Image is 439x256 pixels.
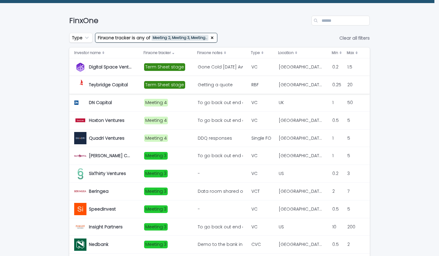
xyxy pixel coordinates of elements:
tr: SpeedinvestSpeedinvest Meeting 3- VC[GEOGRAPHIC_DATA][GEOGRAPHIC_DATA] 0.50.5 55 [69,200,370,218]
p: 0.5 [332,117,340,123]
p: 1 [332,134,335,141]
span: Clear all filters [339,36,370,40]
p: 200 [347,223,357,230]
p: 0.25 [332,81,342,87]
p: US [279,223,285,230]
p: [GEOGRAPHIC_DATA] [279,205,324,212]
div: Meeting 3 [144,205,168,213]
p: London, Barcelona, Berlin [279,152,324,158]
p: Finxone notes [197,49,223,56]
tr: NedbankNedbank Meeting 3Demo to the bank in next couple of weeks [DATE] CVC[GEOGRAPHIC_DATA][GEOG... [69,236,370,254]
p: Quadri Ventures [89,134,126,141]
p: 5 [347,117,351,123]
div: Meeting 4 [144,117,168,124]
p: 0.5 [332,241,340,247]
p: 20 [347,81,354,87]
p: Digital Space Ventures [89,63,134,70]
p: 5 [347,205,351,212]
div: Meeting 3 [144,170,168,177]
div: Data room shared on the [DATE] MV checked in [DATE] Met again on the [DATE] [198,189,242,194]
div: To go back out end of July Waiting for result from dealflow meeting [DATE] [198,224,242,230]
tr: Hoxton VenturesHoxton Ventures Meeting 4To go back out end of July Next steps on Pipeline, journe... [69,111,370,129]
p: Finxone tracker [143,49,171,56]
button: Finxone tracker [95,33,217,43]
div: - [198,207,200,212]
p: Single FO [251,136,274,141]
p: 0.2 [332,63,340,70]
tr: Insight PartnersInsight Partners Meeting 3To go back out end of July Waiting for result from deal... [69,218,370,236]
p: VCT [251,189,274,194]
p: 3 [347,170,351,176]
div: Demo to the bank in next couple of weeks [DATE] [198,242,242,247]
tr: Teybridge CapitalTeybridge Capital Term Sheet stageGetting a quote RBF[GEOGRAPHIC_DATA][GEOGRAPHI... [69,76,370,94]
div: To go back out end of July Meeting scheduled [DATE] [198,100,242,105]
p: Beringea [89,188,110,194]
p: Speedinvest [89,205,117,212]
div: - [198,171,200,176]
p: 1 [332,99,335,105]
p: [GEOGRAPHIC_DATA] [279,81,324,87]
button: Type [69,33,93,43]
p: 5 [347,134,351,141]
p: VC [251,64,274,70]
p: Min [332,49,338,56]
p: [GEOGRAPHIC_DATA] [279,134,324,141]
p: RBF [251,82,274,87]
div: Meeting 3 [144,188,168,195]
p: 2 [332,188,336,194]
p: 2 [347,241,351,247]
h1: FinxOne [69,16,309,25]
p: Hoxton Ventures [89,117,126,123]
div: Getting a quote [198,82,233,87]
tr: SixThirty VenturesSixThirty Ventures Meeting 3- VCUSUS 0.20.2 33 [69,165,370,183]
tr: Quadri VenturesQuadri Ventures Meeting 4DDQ responses Single FO[GEOGRAPHIC_DATA][GEOGRAPHIC_DATA]... [69,129,370,147]
p: [GEOGRAPHIC_DATA] [279,117,324,123]
div: Meeting 3 [144,223,168,231]
tr: Digital Space VenturesDigital Space Ventures Term Sheet stageGone Cold [DATE] Awaiting Brochure t... [69,58,370,76]
p: CVC [251,242,274,247]
p: 0.5 [332,205,340,212]
div: Gone Cold [DATE] Awaiting Brochure to circulate to customers of his. [198,64,242,70]
p: US [279,170,285,176]
p: Insight Partners [89,223,124,230]
p: VC [251,207,274,212]
p: 0.2 [332,170,340,176]
p: VC [251,118,274,123]
div: To go back out end of July Next steps on Pipeline, journey of a customer, thought excercise on ho... [198,118,242,123]
p: 10 [332,223,338,230]
tr: BeringeaBeringea Meeting 3Data room shared on the [DATE] MV checked in [DATE] Met again on the [D... [69,182,370,200]
p: 50 [347,99,354,105]
p: Location [278,49,294,56]
div: To go back out end of July Meeting 1 went well, awaiting feedback. We will move to Meeting 2- wit... [198,153,242,158]
p: [GEOGRAPHIC_DATA] [279,188,324,194]
div: Term Sheet stage [144,81,185,89]
div: Meeting 3 [144,241,168,248]
div: DDQ responses [198,136,232,141]
p: Max [347,49,354,56]
p: Nedbank [89,241,110,247]
div: Meeting 4 [144,99,168,107]
p: 1.5 [347,63,353,70]
tr: DN CapitalDN Capital Meeting 4To go back out end of July Meeting scheduled [DATE] VCUKUK 11 5050 [69,94,370,111]
button: Clear all filters [337,33,370,43]
div: Meeting 4 [144,134,168,142]
p: Type [251,49,260,56]
p: VC [251,100,274,105]
p: 5 [347,152,351,158]
p: [GEOGRAPHIC_DATA] [279,241,324,247]
p: VC [251,153,274,158]
div: Meeting 3 [144,152,168,160]
p: DN Capital [89,99,113,105]
p: 1 [332,152,335,158]
p: SixThirty Ventures [89,170,127,176]
input: Search [311,16,370,25]
div: Term Sheet stage [144,63,185,71]
p: VC [251,224,274,230]
p: London, Berlin, Vienna, Zurich [279,63,324,70]
tr: [PERSON_NAME] Capital[PERSON_NAME] Capital Meeting 3To go back out end of July Meeting 1 went wel... [69,147,370,165]
p: UK [279,99,285,105]
p: [PERSON_NAME] Capital [89,152,134,158]
p: 7 [347,188,351,194]
p: Investor name [74,49,101,56]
